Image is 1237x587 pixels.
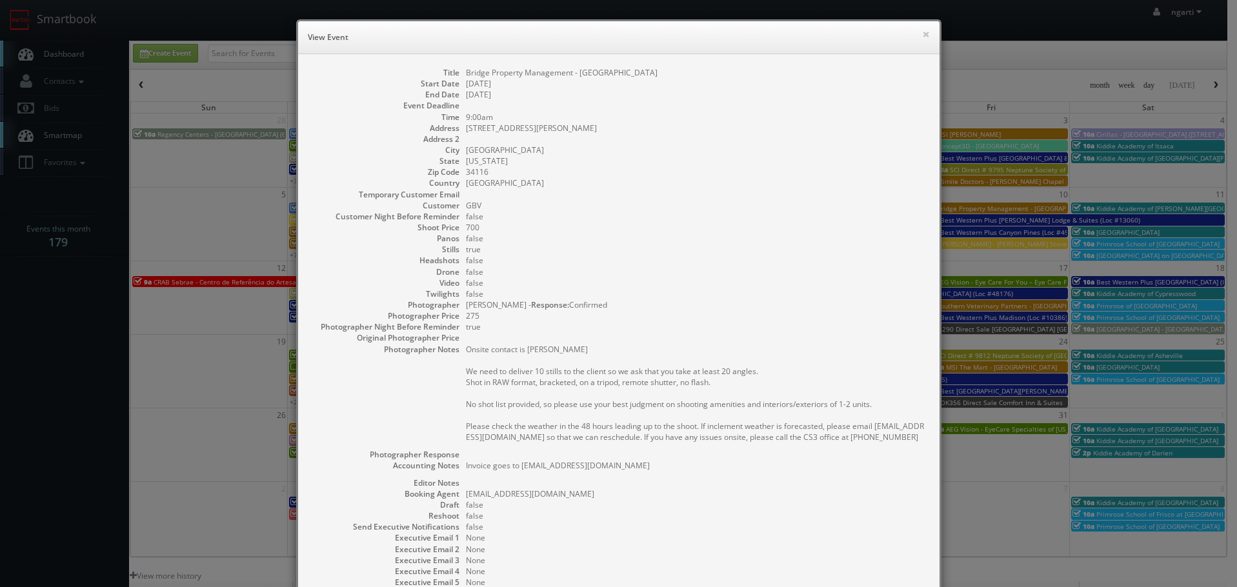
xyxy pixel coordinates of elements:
[466,89,927,100] dd: [DATE]
[466,532,927,543] dd: None
[311,288,459,299] dt: Twilights
[311,449,459,460] dt: Photographer Response
[466,244,927,255] dd: true
[311,521,459,532] dt: Send Executive Notifications
[311,222,459,233] dt: Shoot Price
[466,544,927,555] dd: None
[311,555,459,566] dt: Executive Email 3
[311,89,459,100] dt: End Date
[311,566,459,577] dt: Executive Email 4
[311,67,459,78] dt: Title
[311,332,459,343] dt: Original Photographer Price
[466,310,927,321] dd: 275
[311,134,459,144] dt: Address 2
[466,460,927,471] pre: Invoice goes to [EMAIL_ADDRESS][DOMAIN_NAME]
[311,78,459,89] dt: Start Date
[311,277,459,288] dt: Video
[466,499,927,510] dd: false
[466,266,927,277] dd: false
[311,344,459,355] dt: Photographer Notes
[466,521,927,532] dd: false
[466,200,927,211] dd: GBV
[311,112,459,123] dt: Time
[466,211,927,222] dd: false
[311,510,459,521] dt: Reshoot
[311,544,459,555] dt: Executive Email 2
[311,144,459,155] dt: City
[308,31,930,44] h6: View Event
[922,30,930,39] button: ×
[311,233,459,244] dt: Panos
[311,499,459,510] dt: Draft
[311,299,459,310] dt: Photographer
[311,255,459,266] dt: Headshots
[311,177,459,188] dt: Country
[311,310,459,321] dt: Photographer Price
[311,266,459,277] dt: Drone
[466,177,927,188] dd: [GEOGRAPHIC_DATA]
[466,233,927,244] dd: false
[466,321,927,332] dd: true
[466,299,927,310] dd: [PERSON_NAME] - Confirmed
[311,460,459,471] dt: Accounting Notes
[311,155,459,166] dt: State
[311,532,459,543] dt: Executive Email 1
[466,166,927,177] dd: 34116
[466,566,927,577] dd: None
[311,200,459,211] dt: Customer
[311,100,459,111] dt: Event Deadline
[466,344,927,443] pre: Onsite contact is [PERSON_NAME] We need to deliver 10 stills to the client so we ask that you tak...
[466,112,927,123] dd: 9:00am
[466,555,927,566] dd: None
[466,155,927,166] dd: [US_STATE]
[311,166,459,177] dt: Zip Code
[466,123,927,134] dd: [STREET_ADDRESS][PERSON_NAME]
[466,67,927,78] dd: Bridge Property Management - [GEOGRAPHIC_DATA]
[311,189,459,200] dt: Temporary Customer Email
[311,321,459,332] dt: Photographer Night Before Reminder
[466,288,927,299] dd: false
[466,255,927,266] dd: false
[466,488,927,499] dd: [EMAIL_ADDRESS][DOMAIN_NAME]
[311,477,459,488] dt: Editor Notes
[311,488,459,499] dt: Booking Agent
[466,222,927,233] dd: 700
[311,244,459,255] dt: Stills
[311,211,459,222] dt: Customer Night Before Reminder
[466,78,927,89] dd: [DATE]
[466,144,927,155] dd: [GEOGRAPHIC_DATA]
[531,299,569,310] b: Response:
[311,123,459,134] dt: Address
[466,510,927,521] dd: false
[466,277,927,288] dd: false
